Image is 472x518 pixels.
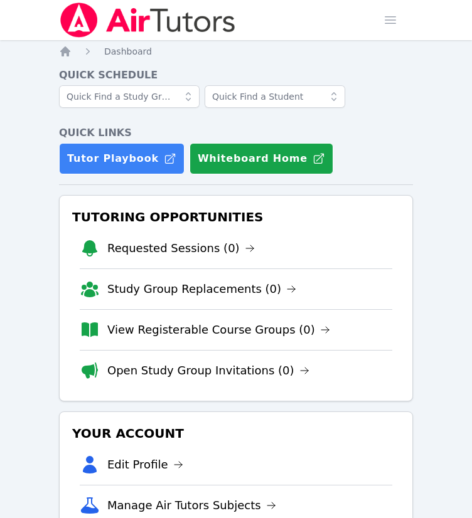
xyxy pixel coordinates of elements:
a: Dashboard [104,45,152,58]
h4: Quick Schedule [59,68,413,83]
nav: Breadcrumb [59,45,413,58]
input: Quick Find a Study Group [59,85,200,108]
span: Dashboard [104,46,152,56]
h4: Quick Links [59,125,413,140]
a: Edit Profile [107,456,183,473]
button: Whiteboard Home [190,143,333,174]
a: Tutor Playbook [59,143,185,174]
img: Air Tutors [59,3,237,38]
a: Requested Sessions (0) [107,240,255,257]
h3: Tutoring Opportunities [70,206,402,228]
a: Open Study Group Invitations (0) [107,362,309,379]
h3: Your Account [70,422,402,445]
input: Quick Find a Student [205,85,345,108]
a: Manage Air Tutors Subjects [107,497,276,514]
a: Study Group Replacements (0) [107,280,296,298]
a: View Registerable Course Groups (0) [107,321,330,339]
